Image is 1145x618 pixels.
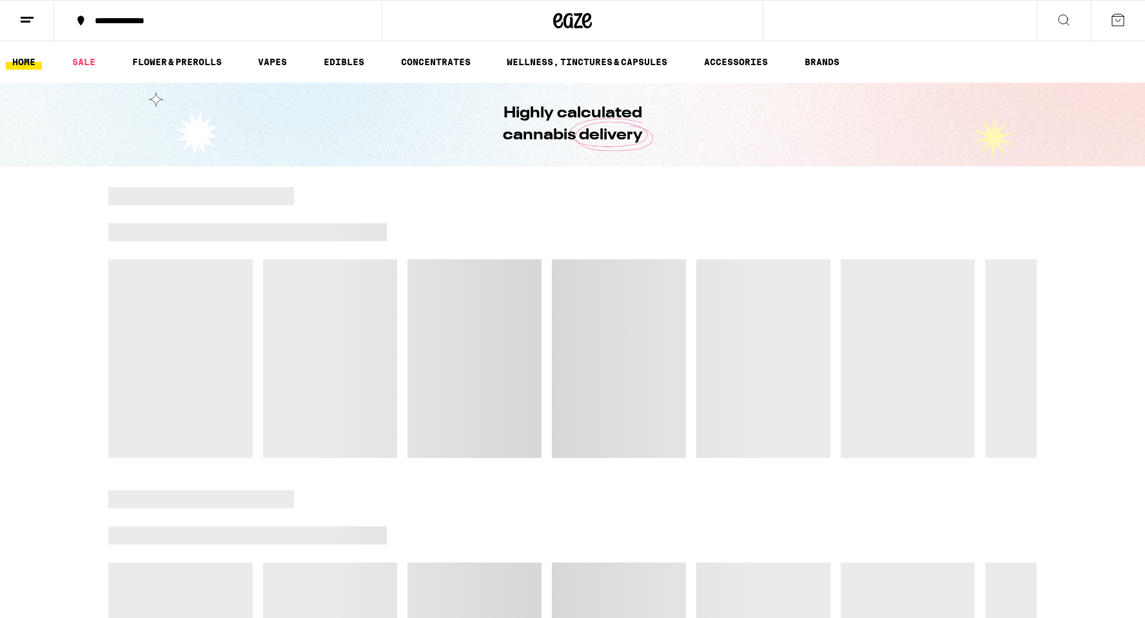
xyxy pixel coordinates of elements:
a: WELLNESS, TINCTURES & CAPSULES [500,54,674,70]
a: ACCESSORIES [698,54,774,70]
h1: Highly calculated cannabis delivery [466,103,679,146]
a: VAPES [251,54,293,70]
a: SALE [66,54,102,70]
a: CONCENTRATES [395,54,477,70]
a: EDIBLES [317,54,371,70]
a: BRANDS [798,54,846,70]
a: FLOWER & PREROLLS [126,54,228,70]
a: HOME [6,54,42,70]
